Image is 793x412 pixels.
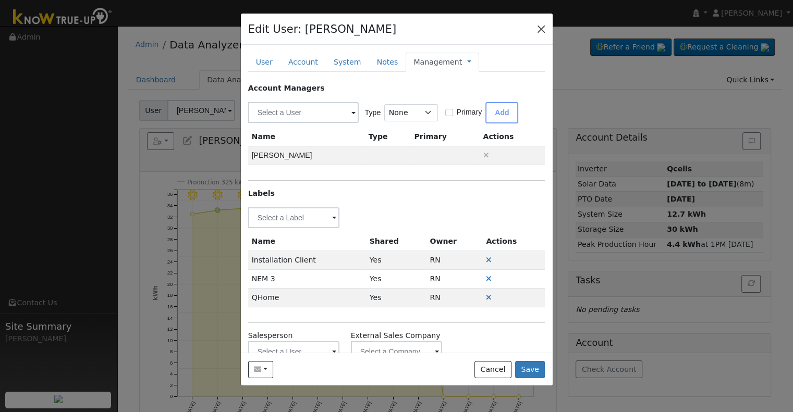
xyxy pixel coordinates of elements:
[365,107,381,118] label: Type
[366,232,426,251] th: Shared
[445,109,453,116] input: Primary
[248,251,366,269] td: Installation Client
[474,361,511,379] button: Cancel
[248,207,340,228] input: Select a Label
[248,361,274,379] button: jeff_urrutia@yahoo.com
[248,270,366,289] td: NEM 3
[248,232,366,251] th: Name
[426,251,482,269] td: Renchia Nicholas
[483,151,489,159] a: Remove User
[485,102,518,123] button: Add
[326,53,369,72] a: System
[248,84,325,92] strong: Account Managers
[413,57,462,68] a: Management
[457,107,482,118] label: Primary
[248,341,340,362] input: Select a User
[248,21,397,38] h4: Edit User: [PERSON_NAME]
[486,256,492,264] a: Remove Label
[479,128,545,146] th: Actions
[486,274,492,283] a: Remove Label
[248,146,365,165] td: [PERSON_NAME]
[248,189,275,197] strong: Labels
[426,289,482,307] td: Renchia Nicholas
[280,53,326,72] a: Account
[248,102,359,123] input: Select a User
[369,53,406,72] a: Notes
[482,232,545,251] th: Actions
[248,128,365,146] th: Name
[366,251,426,269] td: Yes
[351,330,441,341] label: External Sales Company
[365,128,411,146] th: Type
[426,270,482,289] td: Renchia Nicholas
[410,128,479,146] th: Primary
[248,53,280,72] a: User
[366,270,426,289] td: Yes
[486,293,492,302] a: Remove Label
[248,289,366,307] td: QHome
[366,289,426,307] td: Yes
[351,341,443,362] input: Select a Company
[515,361,545,379] button: Save
[248,330,293,341] label: Salesperson
[426,232,482,251] th: Owner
